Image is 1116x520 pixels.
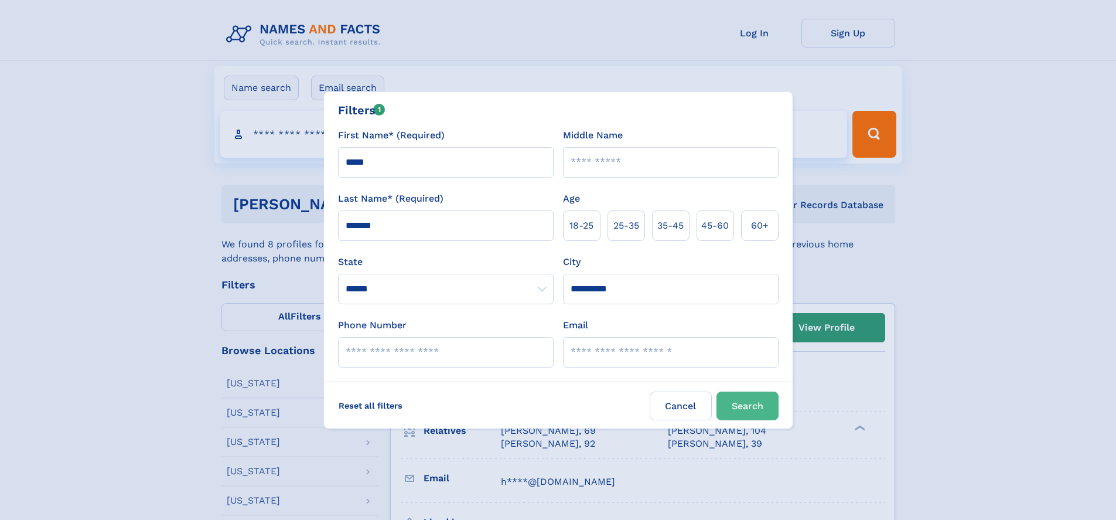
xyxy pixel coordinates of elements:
label: City [563,255,581,269]
label: First Name* (Required) [338,128,445,142]
span: 35‑45 [657,219,684,233]
label: Cancel [650,392,712,420]
label: State [338,255,554,269]
span: 25‑35 [613,219,639,233]
div: Filters [338,101,385,119]
label: Last Name* (Required) [338,192,443,206]
button: Search [716,392,779,420]
span: 18‑25 [569,219,593,233]
span: 60+ [751,219,769,233]
label: Phone Number [338,318,407,332]
span: 45‑60 [701,219,729,233]
label: Email [563,318,588,332]
label: Age [563,192,580,206]
label: Reset all filters [331,392,410,420]
label: Middle Name [563,128,623,142]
